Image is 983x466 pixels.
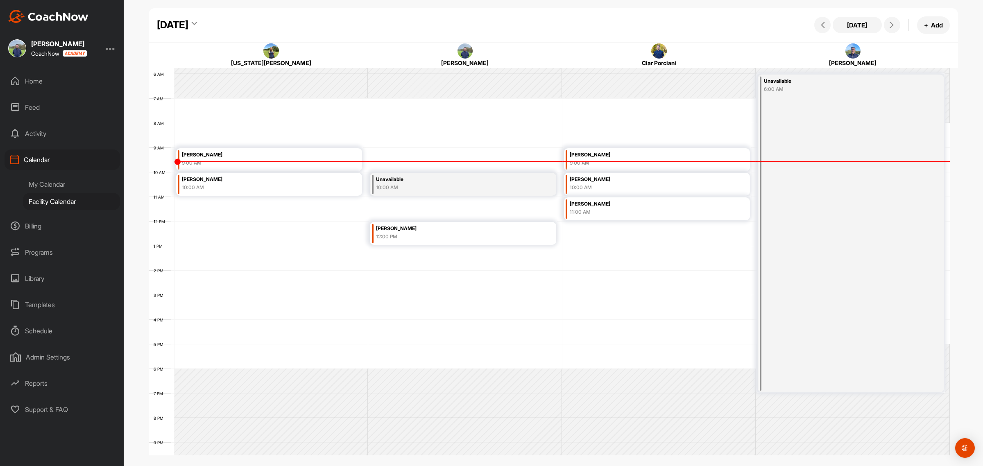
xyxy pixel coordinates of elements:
[5,71,120,91] div: Home
[376,175,522,184] div: Unavailable
[157,18,188,32] div: [DATE]
[376,224,522,233] div: [PERSON_NAME]
[376,184,522,191] div: 10:00 AM
[8,10,88,23] img: CoachNow
[5,216,120,236] div: Billing
[149,195,173,199] div: 11 AM
[149,145,172,150] div: 9 AM
[31,41,87,47] div: [PERSON_NAME]
[149,72,172,77] div: 6 AM
[458,43,473,59] img: square_e7f01a7cdd3d5cba7fa3832a10add056.jpg
[5,347,120,367] div: Admin Settings
[5,268,120,289] div: Library
[8,39,26,57] img: square_e7f01a7cdd3d5cba7fa3832a10add056.jpg
[5,399,120,420] div: Support & FAQ
[5,294,120,315] div: Templates
[149,293,172,298] div: 3 PM
[651,43,667,59] img: square_b4d54992daa58f12b60bc3814c733fd4.jpg
[149,342,172,347] div: 5 PM
[149,219,173,224] div: 12 PM
[149,440,172,445] div: 9 PM
[31,50,87,57] div: CoachNow
[376,233,522,240] div: 12:00 PM
[917,16,950,34] button: +Add
[384,59,546,67] div: [PERSON_NAME]
[5,97,120,118] div: Feed
[182,159,328,167] div: 9:00 AM
[63,50,87,57] img: CoachNow acadmey
[924,21,928,29] span: +
[5,373,120,394] div: Reports
[149,391,171,396] div: 7 PM
[149,268,172,273] div: 2 PM
[149,244,171,249] div: 1 PM
[5,149,120,170] div: Calendar
[845,43,861,59] img: square_909ed3242d261a915dd01046af216775.jpg
[955,438,975,458] div: Open Intercom Messenger
[149,317,172,322] div: 4 PM
[149,170,174,175] div: 10 AM
[833,17,882,33] button: [DATE]
[5,123,120,144] div: Activity
[149,96,172,101] div: 7 AM
[23,193,120,210] div: Facility Calendar
[570,199,716,209] div: [PERSON_NAME]
[570,150,716,160] div: [PERSON_NAME]
[570,159,716,167] div: 9:00 AM
[263,43,279,59] img: square_97d7065dee9584326f299e5bc88bd91d.jpg
[182,150,328,160] div: [PERSON_NAME]
[772,59,934,67] div: [PERSON_NAME]
[5,321,120,341] div: Schedule
[578,59,740,67] div: Ciar Porciani
[764,86,910,93] div: 6:00 AM
[149,121,172,126] div: 8 AM
[570,184,716,191] div: 10:00 AM
[182,184,328,191] div: 10:00 AM
[5,242,120,262] div: Programs
[570,175,716,184] div: [PERSON_NAME]
[23,176,120,193] div: My Calendar
[190,59,352,67] div: [US_STATE][PERSON_NAME]
[149,366,172,371] div: 6 PM
[764,77,910,86] div: Unavailable
[570,208,716,216] div: 11:00 AM
[149,416,172,421] div: 8 PM
[182,175,328,184] div: [PERSON_NAME]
